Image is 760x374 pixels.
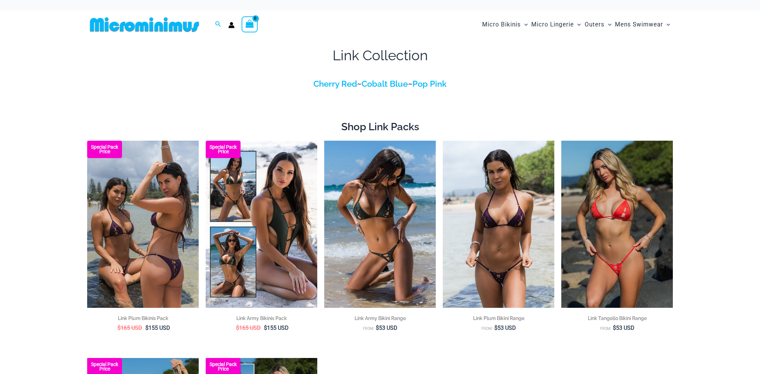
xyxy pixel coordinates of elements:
h2: Link Army Bikinis Pack [206,315,317,322]
span: Menu Toggle [605,16,611,33]
span: From: [363,326,374,331]
a: OutersMenu ToggleMenu Toggle [583,14,613,35]
a: Link Tangello Bikini Range [561,315,673,324]
a: Link Plum 3070 Tri Top 4580 Micro 01Link Plum 3070 Tri Top 4580 Micro 05Link Plum 3070 Tri Top 45... [443,141,554,308]
img: MM SHOP LOGO FLAT [87,17,202,32]
span: Outers [585,16,605,33]
h1: Link Collection [87,46,673,65]
a: Link Plum Bikini Range [443,315,554,324]
span: From: [600,326,611,331]
span: Mens Swimwear [615,16,663,33]
span: $ [117,325,121,331]
span: Micro Lingerie [531,16,574,33]
a: Link Army Bikini Range [324,315,436,324]
bdi: 155 USD [264,325,289,331]
bdi: 53 USD [376,325,397,331]
a: Link Army Pack Link Army 3070 Tri Top 2031 Cheeky 06Link Army 3070 Tri Top 2031 Cheeky 06 [206,141,317,308]
h2: Link Plum Bikinis Pack [87,315,199,322]
img: Link Army Pack [206,141,317,308]
span: From: [481,326,493,331]
b: Special Pack Price [206,145,241,154]
h2: Link Army Bikini Range [324,315,436,322]
span: $ [236,325,239,331]
a: View Shopping Cart, empty [242,16,258,32]
img: Link Tangello 3070 Tri Top 4580 Micro 01 [561,141,673,308]
bdi: 155 USD [145,325,170,331]
img: Link Army 3070 Tri Top 2031 Cheeky 08 [324,141,436,308]
a: Mens SwimwearMenu ToggleMenu Toggle [613,14,672,35]
a: Micro LingerieMenu ToggleMenu Toggle [530,14,583,35]
a: Link Plum Bikinis Pack [87,315,199,324]
a: Link Tangello 3070 Tri Top 4580 Micro 01Link Tangello 8650 One Piece Monokini 12Link Tangello 865... [561,141,673,308]
span: Menu Toggle [521,16,528,33]
span: Menu Toggle [663,16,670,33]
a: Link Army 3070 Tri Top 2031 Cheeky 08Link Army 3070 Tri Top 2031 Cheeky 10Link Army 3070 Tri Top ... [324,141,436,308]
img: Link Plum 3070 Tri Top 4580 Micro 01 [443,141,554,308]
h4: ~ ~ [87,79,673,89]
a: Bikini Pack Plum Link Plum 3070 Tri Top 4580 Micro 04Link Plum 3070 Tri Top 4580 Micro 04 [87,141,199,308]
a: Pop Pink [412,79,447,89]
span: $ [264,325,267,331]
a: Account icon link [228,22,235,28]
bdi: 165 USD [117,325,142,331]
span: $ [494,325,497,331]
h2: Shop Link Packs [87,120,673,133]
a: Cobalt Blue [362,79,408,89]
a: Link Army Bikinis Pack [206,315,317,324]
a: Search icon link [215,20,221,29]
bdi: 53 USD [494,325,516,331]
h2: Link Plum Bikini Range [443,315,554,322]
b: Special Pack Price [206,362,241,371]
span: $ [376,325,379,331]
a: Micro BikinisMenu ToggleMenu Toggle [480,14,530,35]
a: Cherry Red [313,79,357,89]
bdi: 165 USD [236,325,261,331]
nav: Site Navigation [479,13,673,36]
h2: Link Tangello Bikini Range [561,315,673,322]
span: Micro Bikinis [482,16,521,33]
span: $ [613,325,616,331]
b: Special Pack Price [87,362,122,371]
b: Special Pack Price [87,145,122,154]
span: $ [145,325,149,331]
bdi: 53 USD [613,325,634,331]
img: Bikini Pack Plum [87,141,199,308]
span: Menu Toggle [574,16,581,33]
